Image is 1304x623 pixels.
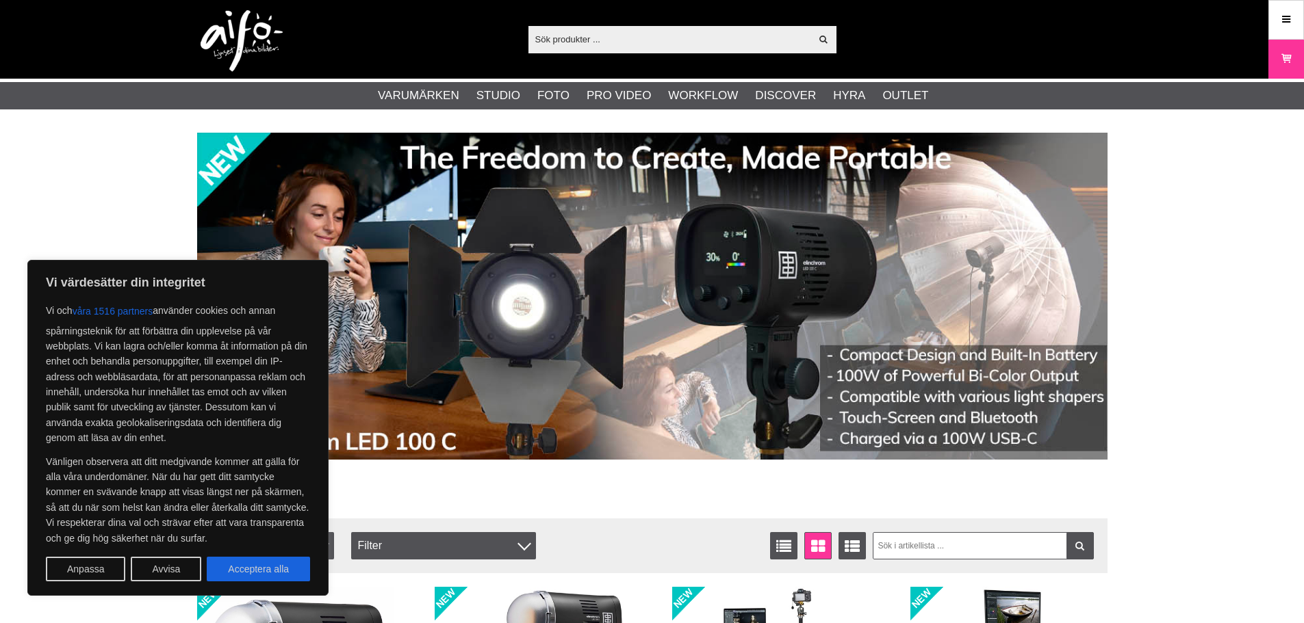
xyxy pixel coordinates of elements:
[46,299,310,446] p: Vi och använder cookies och annan spårningsteknik för att förbättra din upplevelse på vår webbpla...
[46,557,125,581] button: Anpassa
[1066,532,1094,559] a: Filtrera
[207,557,310,581] button: Acceptera alla
[668,87,738,105] a: Workflow
[131,557,201,581] button: Avvisa
[201,10,283,72] img: logo.png
[882,87,928,105] a: Outlet
[476,87,520,105] a: Studio
[537,87,570,105] a: Foto
[839,532,866,559] a: Utökad listvisning
[804,532,832,559] a: Fönstervisning
[587,87,651,105] a: Pro Video
[770,532,797,559] a: Listvisning
[351,532,536,559] div: Filter
[833,87,865,105] a: Hyra
[755,87,816,105] a: Discover
[873,532,1094,559] input: Sök i artikellista ...
[73,299,153,323] button: våra 1516 partners
[378,87,459,105] a: Varumärken
[46,454,310,546] p: Vänligen observera att ditt medgivande kommer att gälla för alla våra underdomäner. När du har ge...
[46,274,310,291] p: Vi värdesätter din integritet
[197,133,1108,460] img: Annons:002 banner-elin-led100c11390x.jpg
[27,260,329,596] div: Vi värdesätter din integritet
[528,29,811,49] input: Sök produkter ...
